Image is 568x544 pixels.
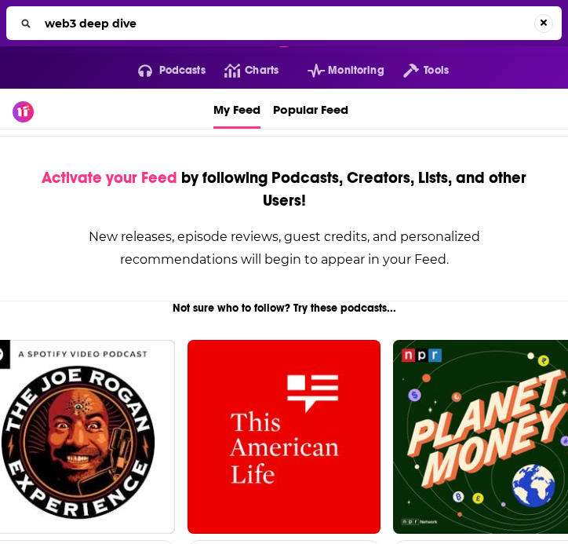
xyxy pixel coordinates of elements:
a: Charts [206,58,279,83]
div: Search... [6,6,562,40]
img: This American Life [188,340,381,534]
span: My Feed [213,92,260,126]
div: by following Podcasts, Creators, Lists, and other Users! [38,166,530,212]
input: Search... [38,11,534,36]
a: Popular Feed [273,89,348,129]
button: open menu [384,58,449,83]
span: Monitoring [328,60,384,82]
span: Podcasts [159,60,206,82]
span: Popular Feed [273,92,348,126]
a: My Feed [213,89,260,129]
span: Activate your Feed [42,168,177,188]
span: Charts [245,60,279,82]
button: open menu [119,58,206,83]
div: New releases, episode reviews, guest credits, and personalized recommendations will begin to appe... [38,225,530,271]
button: open menu [289,58,384,83]
span: Tools [424,60,449,82]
